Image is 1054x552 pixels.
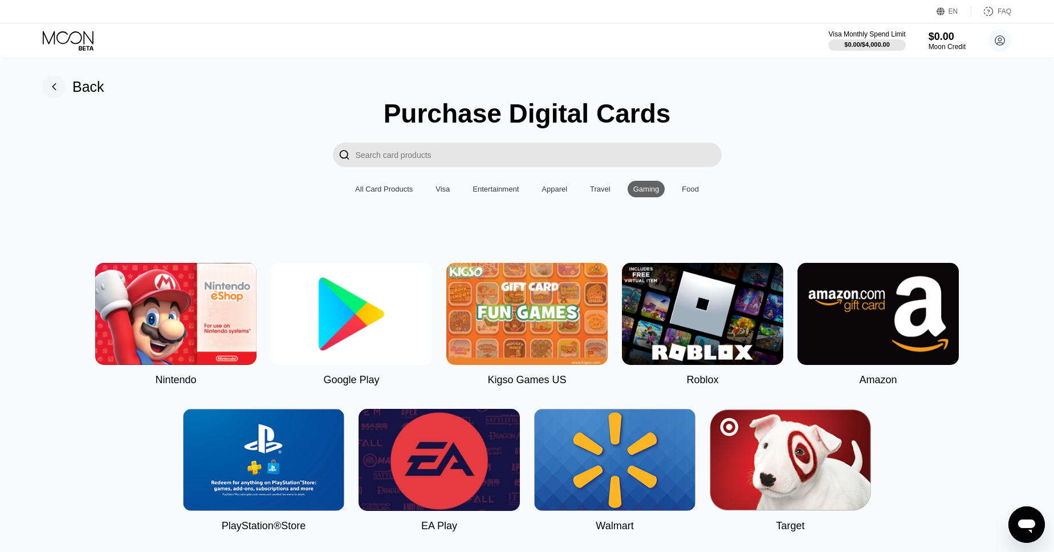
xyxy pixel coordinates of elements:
[1008,506,1045,543] iframe: Button to launch messaging window
[323,374,379,386] div: Google Play
[828,30,905,51] div: Visa Monthly Spend Limit$0.00/$4,000.00
[596,520,633,532] div: Walmart
[430,181,455,197] div: Visa
[828,30,905,38] div: Visa Monthly Spend Limit
[937,6,971,17] div: EN
[929,31,966,43] div: $0.00
[72,79,104,95] div: Back
[421,520,457,532] div: EA Play
[384,98,671,129] div: Purchase Digital Cards
[776,520,804,532] div: Target
[536,181,573,197] div: Apparel
[686,374,718,386] div: Roblox
[929,43,966,51] div: Moon Credit
[971,6,1011,17] div: FAQ
[676,181,705,197] div: Food
[590,185,611,193] div: Travel
[542,185,567,193] div: Apparel
[355,185,413,193] div: All Card Products
[155,374,196,386] div: Nintendo
[222,520,306,532] div: PlayStation®Store
[628,181,665,197] div: Gaming
[929,31,966,51] div: $0.00Moon Credit
[487,374,566,386] div: Kigso Games US
[333,143,356,167] div: 
[339,148,350,161] div: 
[998,7,1011,15] div: FAQ
[356,143,722,167] input: Search card products
[349,181,418,197] div: All Card Products
[43,75,104,98] div: Back
[633,185,660,193] div: Gaming
[436,185,450,193] div: Visa
[844,41,890,48] div: $0.00 / $4,000.00
[859,374,897,386] div: Amazon
[682,185,699,193] div: Food
[473,185,519,193] div: Entertainment
[467,181,524,197] div: Entertainment
[949,7,958,15] div: EN
[584,181,616,197] div: Travel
